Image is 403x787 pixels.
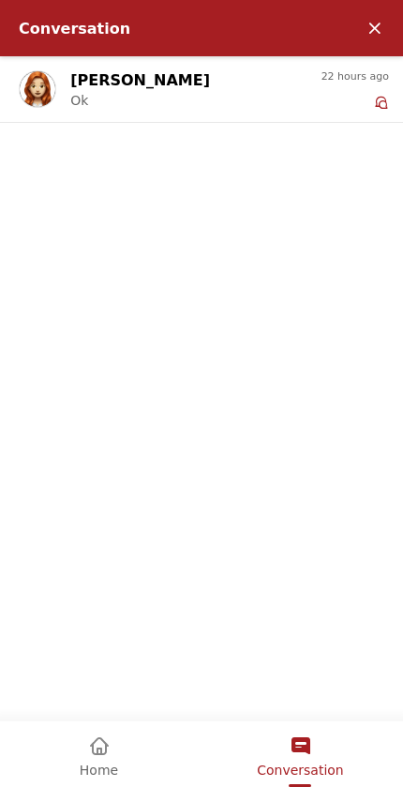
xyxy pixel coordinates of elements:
[20,71,55,107] img: Profile picture of Eva Tyler
[356,9,394,47] em: Minimize
[200,721,401,784] div: Conversation
[321,68,389,85] span: 22 hours ago
[70,93,321,108] span: Ok
[80,763,118,778] span: Home
[257,763,343,778] span: Conversation
[2,721,196,784] div: Home
[19,20,232,38] div: Conversation
[70,68,283,93] div: [PERSON_NAME]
